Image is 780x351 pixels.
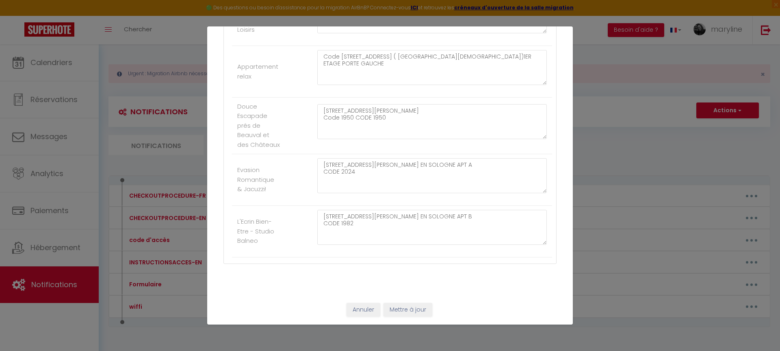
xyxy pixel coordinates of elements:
[237,102,280,150] label: Douce Escapade prés de Beauval et des Châteaux
[237,62,280,81] label: Appartement relax
[347,303,380,317] button: Annuler
[237,165,280,194] label: Evasion Romantique & Jacuzzi!
[237,217,280,246] label: L'Ecrin Bien-Etre - Studio Balneo
[383,303,432,317] button: Mettre à jour
[6,3,31,28] button: Ouvrir le widget de chat LiveChat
